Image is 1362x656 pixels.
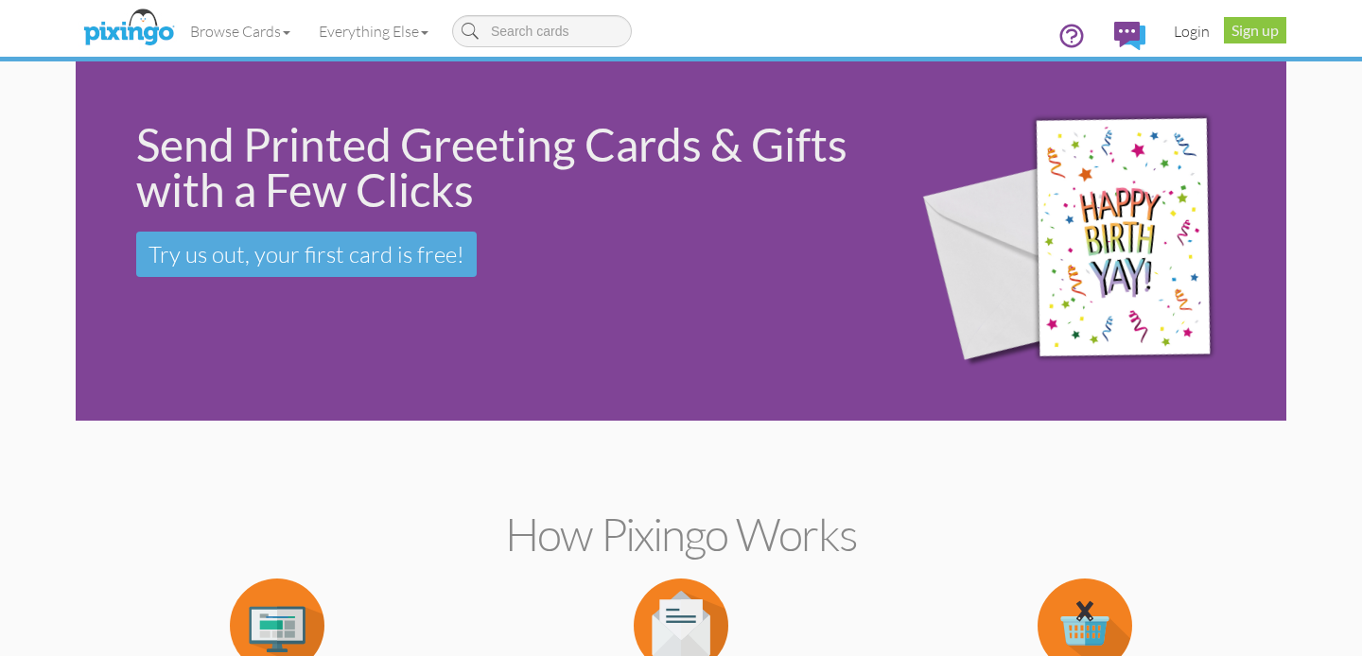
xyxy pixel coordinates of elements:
a: Sign up [1224,17,1286,43]
input: Search cards [452,15,632,47]
div: Send Printed Greeting Cards & Gifts with a Few Clicks [136,122,867,213]
img: comments.svg [1114,22,1145,50]
iframe: Chat [1361,655,1362,656]
a: Browse Cards [176,8,305,55]
img: pixingo logo [79,5,179,52]
span: Try us out, your first card is free! [148,240,464,268]
a: Everything Else [305,8,443,55]
a: Login [1160,8,1224,55]
h2: How Pixingo works [109,509,1253,560]
a: Try us out, your first card is free! [136,232,477,277]
img: 942c5090-71ba-4bfc-9a92-ca782dcda692.png [894,66,1282,417]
